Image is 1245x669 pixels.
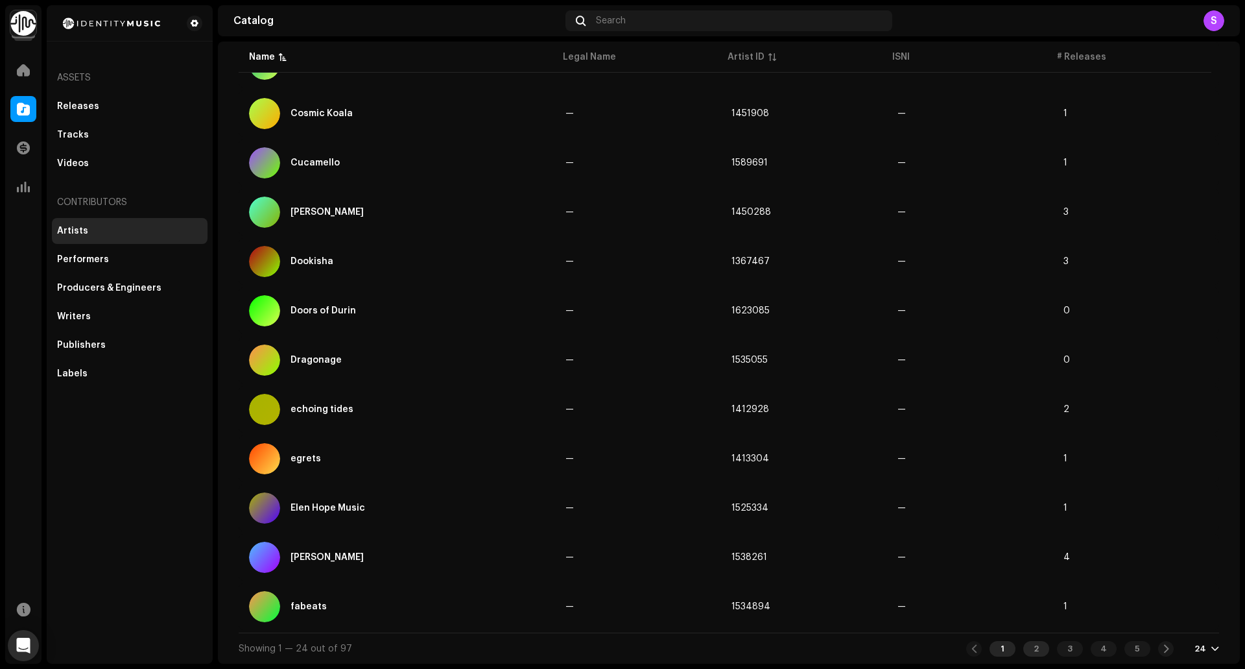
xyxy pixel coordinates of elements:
[731,208,771,217] span: 1450288
[731,158,768,167] span: 1589691
[57,101,99,112] div: Releases
[897,306,906,315] span: —
[565,158,574,167] span: —
[565,356,574,365] span: —
[57,369,88,379] div: Labels
[731,553,767,562] span: 1538261
[897,602,906,611] span: —
[1063,602,1067,611] span: 1
[1063,306,1070,315] span: 0
[52,361,207,387] re-m-nav-item: Labels
[290,306,356,315] div: Doors of Durin
[52,151,207,176] re-m-nav-item: Videos
[565,306,574,315] span: —
[57,311,91,322] div: Writers
[57,283,161,293] div: Producers & Engineers
[290,405,353,414] div: echoing tides
[731,306,770,315] span: 1623085
[897,504,906,513] span: —
[290,454,321,463] div: egrets
[596,16,626,26] span: Search
[565,504,574,513] span: —
[565,109,574,118] span: —
[565,208,574,217] span: —
[731,356,768,365] span: 1535055
[897,208,906,217] span: —
[290,158,340,167] div: Cucamello
[731,454,769,463] span: 1413304
[1057,641,1083,657] div: 3
[731,109,769,118] span: 1451908
[52,247,207,273] re-m-nav-item: Performers
[52,275,207,301] re-m-nav-item: Producers & Engineers
[897,257,906,266] span: —
[1194,644,1206,654] div: 24
[57,16,166,31] img: 2d8271db-5505-4223-b535-acbbe3973654
[52,93,207,119] re-m-nav-item: Releases
[1063,454,1067,463] span: 1
[290,553,364,562] div: eva gomi tenshi
[290,602,327,611] div: fabeats
[897,553,906,562] span: —
[1063,158,1067,167] span: 1
[1063,109,1067,118] span: 1
[1063,553,1070,562] span: 4
[565,602,574,611] span: —
[1063,208,1069,217] span: 3
[52,332,207,358] re-m-nav-item: Publishers
[897,405,906,414] span: —
[1091,641,1117,657] div: 4
[1063,504,1067,513] span: 1
[1203,10,1224,31] div: S
[565,454,574,463] span: —
[290,504,365,513] div: Elen Hope Music
[731,257,770,266] span: 1367467
[1023,641,1049,657] div: 2
[731,504,768,513] span: 1525334
[897,454,906,463] span: —
[10,10,36,36] img: 0f74c21f-6d1c-4dbc-9196-dbddad53419e
[1124,641,1150,657] div: 5
[731,405,769,414] span: 1412928
[731,602,770,611] span: 1534894
[57,130,89,140] div: Tracks
[52,304,207,330] re-m-nav-item: Writers
[57,340,106,350] div: Publishers
[290,109,353,118] div: Cosmic Koala
[990,641,1015,657] div: 1
[8,630,39,661] div: Open Intercom Messenger
[249,51,275,64] div: Name
[52,218,207,244] re-m-nav-item: Artists
[1063,257,1069,266] span: 3
[1063,356,1070,365] span: 0
[728,51,765,64] div: Artist ID
[897,158,906,167] span: —
[897,356,906,365] span: —
[565,405,574,414] span: —
[290,257,333,266] div: Dookisha
[565,553,574,562] span: —
[233,16,560,26] div: Catalog
[290,208,364,217] div: Davide Perico
[57,158,89,169] div: Videos
[52,122,207,148] re-m-nav-item: Tracks
[52,187,207,218] re-a-nav-header: Contributors
[57,254,109,265] div: Performers
[57,226,88,236] div: Artists
[1063,405,1069,414] span: 2
[52,62,207,93] re-a-nav-header: Assets
[239,644,352,653] span: Showing 1 — 24 out of 97
[290,356,342,365] div: Dragonage
[897,109,906,118] span: —
[565,257,574,266] span: —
